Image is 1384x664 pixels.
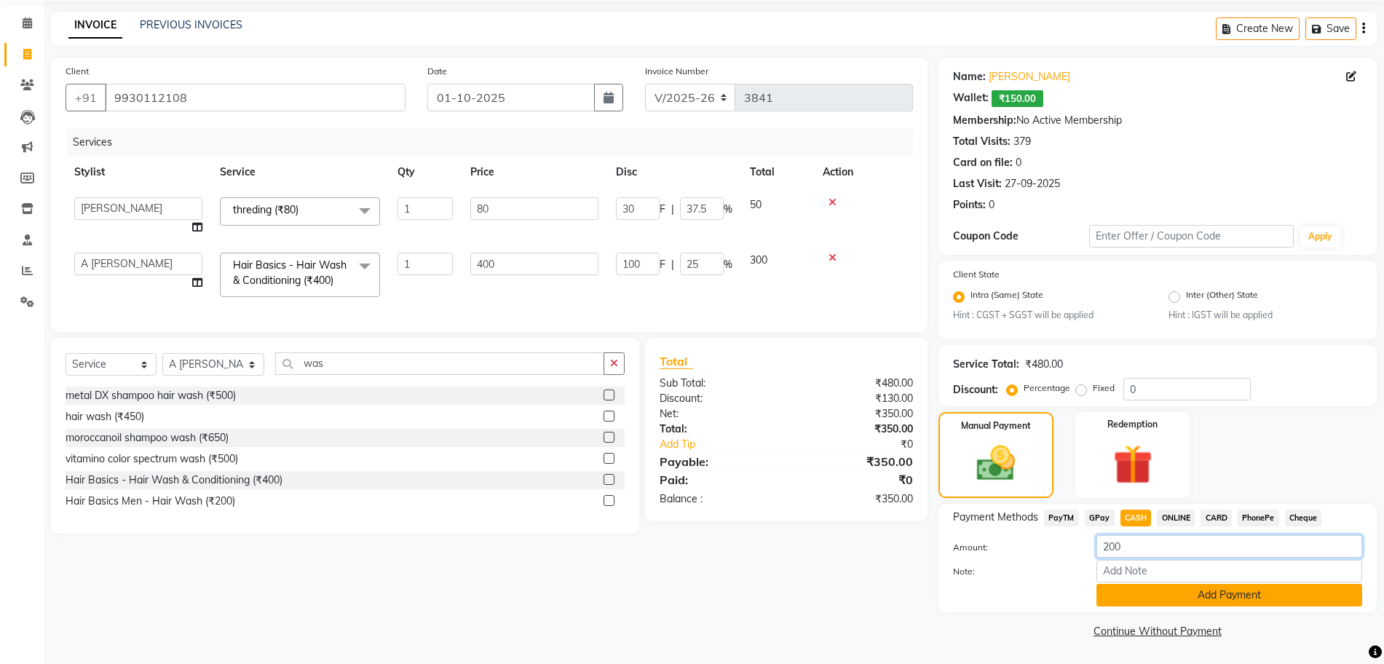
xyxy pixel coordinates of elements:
[66,409,144,424] div: hair wash (₹450)
[953,113,1362,128] div: No Active Membership
[953,229,1089,244] div: Coupon Code
[649,453,786,470] div: Payable:
[649,406,786,422] div: Net:
[275,352,604,375] input: Search or Scan
[953,134,1011,149] div: Total Visits:
[1096,535,1362,558] input: Amount
[66,451,238,467] div: vitamino color spectrum wash (₹500)
[140,18,242,31] a: PREVIOUS INVOICES
[1024,382,1070,395] label: Percentage
[462,156,607,189] th: Price
[649,376,786,391] div: Sub Total:
[649,391,786,406] div: Discount:
[233,258,347,287] span: Hair Basics - Hair Wash & Conditioning (₹400)
[786,471,924,489] div: ₹0
[953,382,998,398] div: Discount:
[1186,288,1258,306] label: Inter (Other) State
[660,354,693,369] span: Total
[1096,560,1362,582] input: Add Note
[1096,584,1362,606] button: Add Payment
[1044,510,1079,526] span: PayTM
[660,257,665,272] span: F
[953,357,1019,372] div: Service Total:
[1025,357,1063,372] div: ₹480.00
[786,406,924,422] div: ₹350.00
[1005,176,1060,191] div: 27-09-2025
[941,624,1374,639] a: Continue Without Payment
[645,65,708,78] label: Invoice Number
[66,156,211,189] th: Stylist
[953,268,1000,281] label: Client State
[66,65,89,78] label: Client
[953,90,989,107] div: Wallet:
[1101,440,1165,489] img: _gift.svg
[427,65,447,78] label: Date
[724,257,732,272] span: %
[814,156,913,189] th: Action
[953,176,1002,191] div: Last Visit:
[1216,17,1300,40] button: Create New
[607,156,741,189] th: Disc
[1157,510,1195,526] span: ONLINE
[1120,510,1152,526] span: CASH
[1016,155,1021,170] div: 0
[750,253,767,266] span: 300
[1238,510,1279,526] span: PhonePe
[1013,134,1031,149] div: 379
[1085,510,1115,526] span: GPay
[66,84,106,111] button: +91
[1305,17,1356,40] button: Save
[1169,309,1362,322] small: Hint : IGST will be applied
[67,129,924,156] div: Services
[1093,382,1115,395] label: Fixed
[1089,225,1294,248] input: Enter Offer / Coupon Code
[671,202,674,217] span: |
[1300,226,1341,248] button: Apply
[724,202,732,217] span: %
[786,491,924,507] div: ₹350.00
[750,198,762,211] span: 50
[989,69,1070,84] a: [PERSON_NAME]
[953,155,1013,170] div: Card on file:
[298,203,305,216] a: x
[649,471,786,489] div: Paid:
[786,453,924,470] div: ₹350.00
[660,202,665,217] span: F
[333,274,340,287] a: x
[105,84,406,111] input: Search by Name/Mobile/Email/Code
[66,388,236,403] div: metal DX shampoo hair wash (₹500)
[649,437,810,452] a: Add Tip
[953,69,986,84] div: Name:
[989,197,994,213] div: 0
[961,419,1031,432] label: Manual Payment
[68,12,122,39] a: INVOICE
[942,565,1086,578] label: Note:
[992,90,1043,107] span: ₹150.00
[671,257,674,272] span: |
[649,422,786,437] div: Total:
[942,541,1086,554] label: Amount:
[953,197,986,213] div: Points:
[786,391,924,406] div: ₹130.00
[649,491,786,507] div: Balance :
[953,309,1147,322] small: Hint : CGST + SGST will be applied
[953,113,1016,128] div: Membership:
[66,473,282,488] div: Hair Basics - Hair Wash & Conditioning (₹400)
[211,156,389,189] th: Service
[1201,510,1232,526] span: CARD
[1285,510,1322,526] span: Cheque
[809,437,924,452] div: ₹0
[786,376,924,391] div: ₹480.00
[786,422,924,437] div: ₹350.00
[965,441,1027,486] img: _cash.svg
[389,156,462,189] th: Qty
[970,288,1043,306] label: Intra (Same) State
[66,430,229,446] div: moroccanoil shampoo wash (₹650)
[233,203,298,216] span: threding (₹80)
[1107,418,1158,431] label: Redemption
[953,510,1038,525] span: Payment Methods
[741,156,814,189] th: Total
[66,494,235,509] div: Hair Basics Men - Hair Wash (₹200)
